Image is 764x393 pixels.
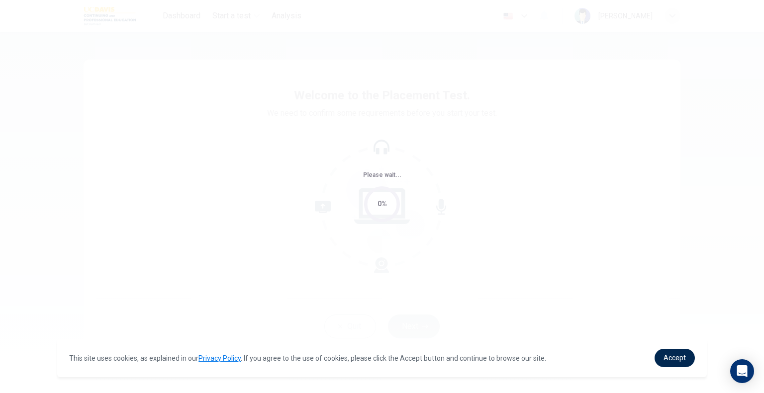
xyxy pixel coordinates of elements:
span: Accept [664,354,686,362]
a: Privacy Policy [198,354,241,362]
span: Please wait... [363,171,401,178]
a: dismiss cookie message [655,349,695,367]
div: 0% [378,198,387,210]
span: This site uses cookies, as explained in our . If you agree to the use of cookies, please click th... [69,354,546,362]
div: cookieconsent [57,339,707,377]
div: Open Intercom Messenger [730,359,754,383]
